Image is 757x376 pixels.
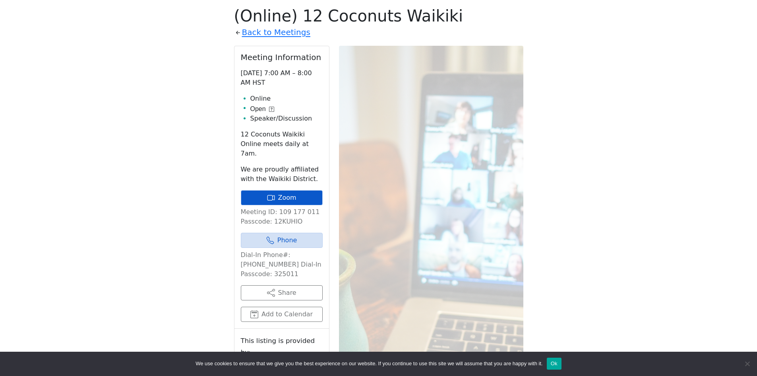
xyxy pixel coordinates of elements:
h1: (Online) 12 Coconuts Waikiki [234,6,523,25]
small: This listing is provided by: [241,335,323,358]
span: We use cookies to ensure that we give you the best experience on our website. If you continue to ... [196,360,542,368]
span: Open [250,104,266,114]
a: Zoom [241,190,323,205]
p: 12 Coconuts Waikiki Online meets daily at 7am. [241,130,323,158]
p: [DATE] 7:00 AM – 8:00 AM HST [241,68,323,88]
li: Online [250,94,323,103]
p: Dial-In Phone#: [PHONE_NUMBER] Dial-In Passcode: 325011 [241,250,323,279]
button: Ok [547,358,561,370]
button: Open [250,104,274,114]
li: Speaker/Discussion [250,114,323,123]
button: Share [241,285,323,300]
h2: Meeting Information [241,53,323,62]
p: Meeting ID: 109 177 011 Passcode: 12KUHIO [241,207,323,226]
p: We are proudly affiliated with the Waikiki District. [241,165,323,184]
span: No [743,360,751,368]
a: Back to Meetings [242,25,310,39]
button: Add to Calendar [241,307,323,322]
a: Phone [241,233,323,248]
